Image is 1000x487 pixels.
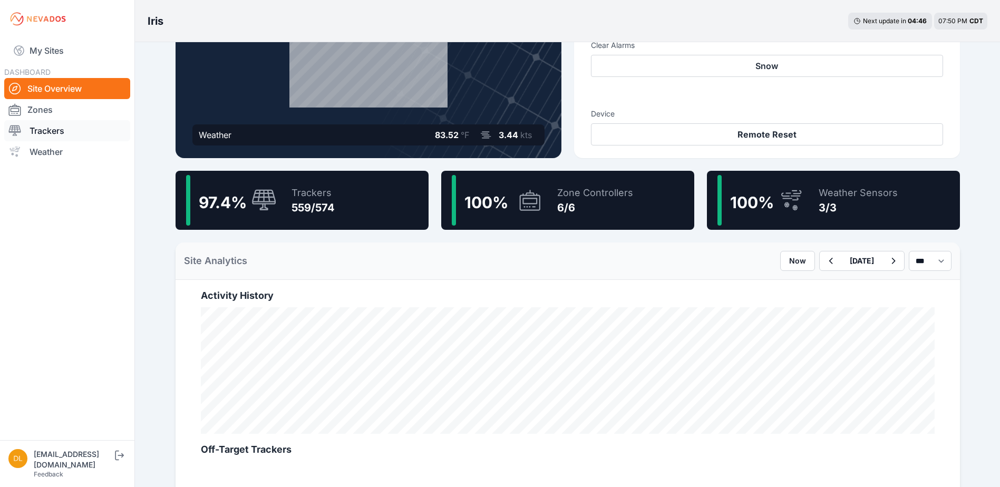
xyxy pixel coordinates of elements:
[464,193,508,212] span: 100 %
[520,130,532,140] span: kts
[863,17,906,25] span: Next update in
[591,109,943,119] h3: Device
[730,193,774,212] span: 100 %
[591,123,943,145] button: Remote Reset
[557,200,633,215] div: 6/6
[591,55,943,77] button: Snow
[4,99,130,120] a: Zones
[591,40,943,51] h3: Clear Alarms
[199,193,247,212] span: 97.4 %
[34,470,63,478] a: Feedback
[8,11,67,27] img: Nevados
[557,186,633,200] div: Zone Controllers
[4,141,130,162] a: Weather
[441,171,694,230] a: 100%Zone Controllers6/6
[819,200,898,215] div: 3/3
[499,130,518,140] span: 3.44
[4,67,51,76] span: DASHBOARD
[969,17,983,25] span: CDT
[4,120,130,141] a: Trackers
[938,17,967,25] span: 07:50 PM
[199,129,231,141] div: Weather
[184,254,247,268] h2: Site Analytics
[780,251,815,271] button: Now
[461,130,469,140] span: °F
[148,7,163,35] nav: Breadcrumb
[201,442,935,457] h2: Off-Target Trackers
[819,186,898,200] div: Weather Sensors
[4,38,130,63] a: My Sites
[908,17,927,25] div: 04 : 46
[148,14,163,28] h3: Iris
[34,449,113,470] div: [EMAIL_ADDRESS][DOMAIN_NAME]
[707,171,960,230] a: 100%Weather Sensors3/3
[292,186,335,200] div: Trackers
[201,288,935,303] h2: Activity History
[841,251,882,270] button: [DATE]
[8,449,27,468] img: dlay@prim.com
[4,78,130,99] a: Site Overview
[292,200,335,215] div: 559/574
[176,171,429,230] a: 97.4%Trackers559/574
[435,130,459,140] span: 83.52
